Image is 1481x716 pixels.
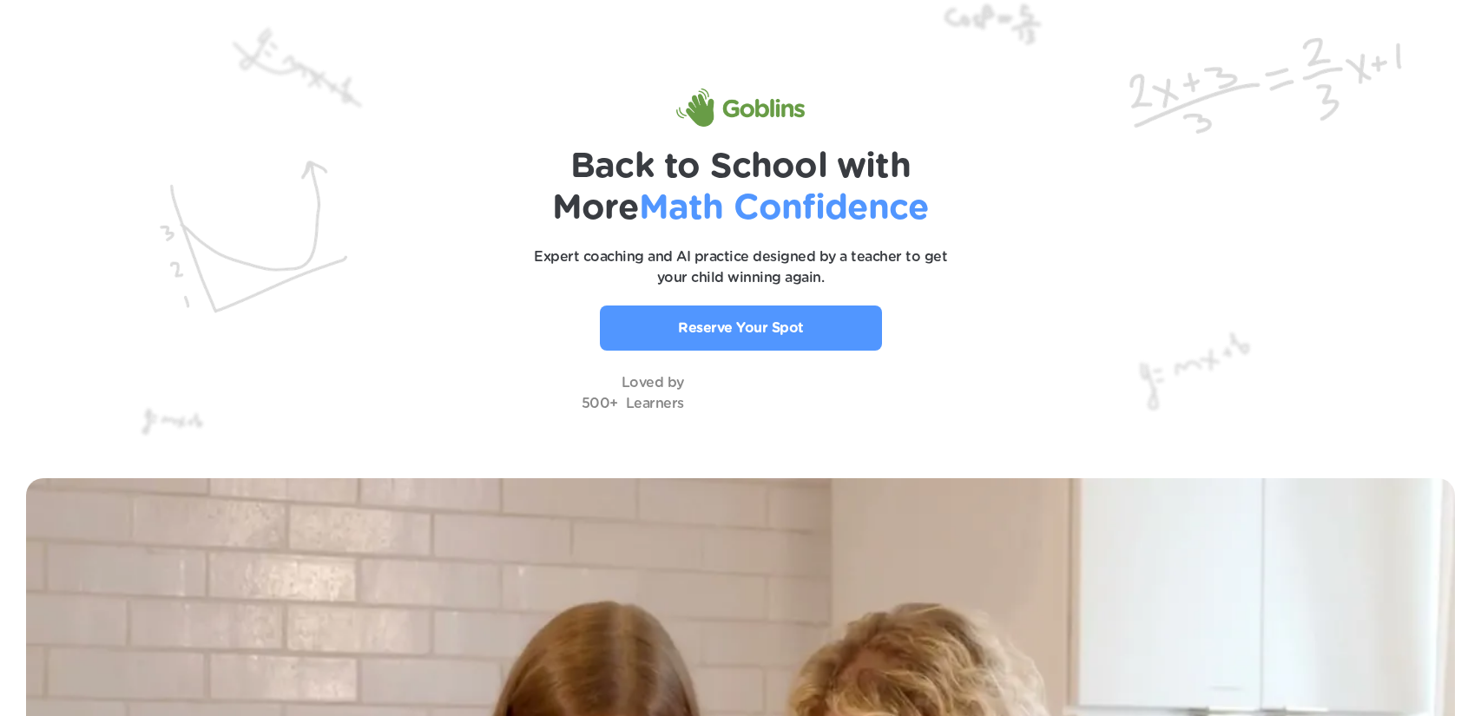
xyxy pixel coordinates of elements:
[1234,688,1452,709] p: Questions? Give us a call or text!
[523,246,958,288] p: Expert coaching and AI practice designed by a teacher to get your child winning again.
[600,305,882,351] a: Reserve Your Spot
[437,146,1044,229] h1: Back to School with More
[639,191,929,226] span: Math Confidence
[582,372,684,414] p: Loved by 500+ Learners
[678,318,804,338] p: Reserve Your Spot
